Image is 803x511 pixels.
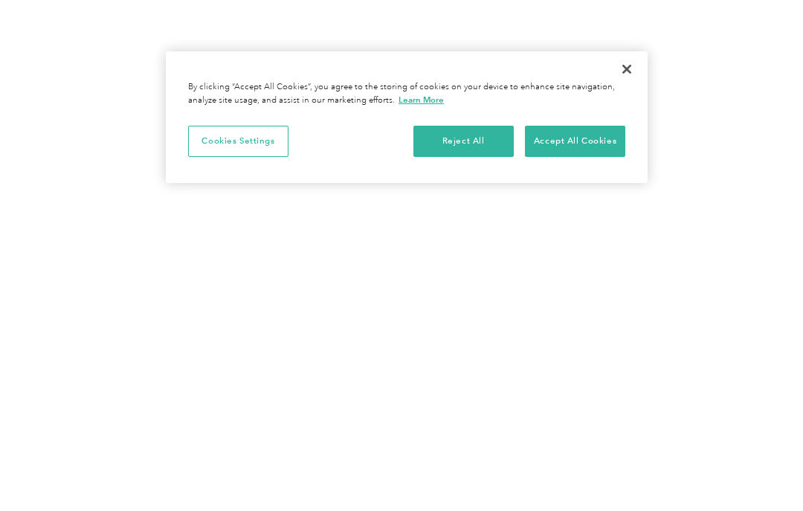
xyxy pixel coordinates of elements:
a: More information about your privacy, opens in a new tab [399,94,444,105]
button: Close [610,53,643,86]
button: Accept All Cookies [525,126,625,157]
div: Privacy [166,51,648,183]
div: Cookie banner [166,51,648,183]
button: Reject All [413,126,514,157]
div: By clicking “Accept All Cookies”, you agree to the storing of cookies on your device to enhance s... [188,81,625,107]
button: Cookies Settings [188,126,288,157]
